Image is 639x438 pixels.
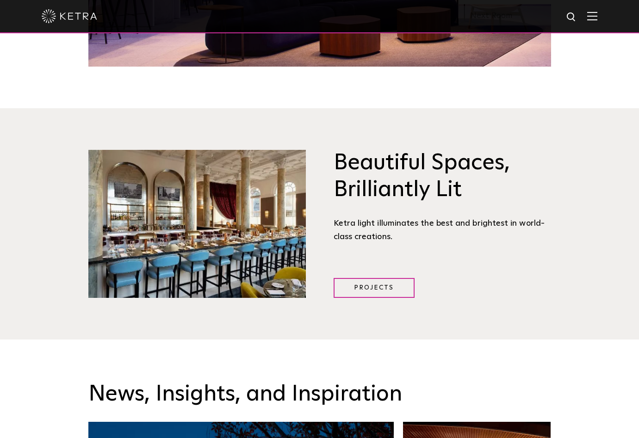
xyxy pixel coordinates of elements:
[587,12,597,20] img: Hamburger%20Nav.svg
[334,150,551,203] h3: Beautiful Spaces, Brilliantly Lit
[566,12,577,23] img: search icon
[88,381,551,408] h3: News, Insights, and Inspiration
[88,150,306,298] img: Brilliantly Lit@2x
[334,217,551,243] div: Ketra light illuminates the best and brightest in world-class creations.
[334,278,415,298] a: Projects
[42,9,97,23] img: ketra-logo-2019-white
